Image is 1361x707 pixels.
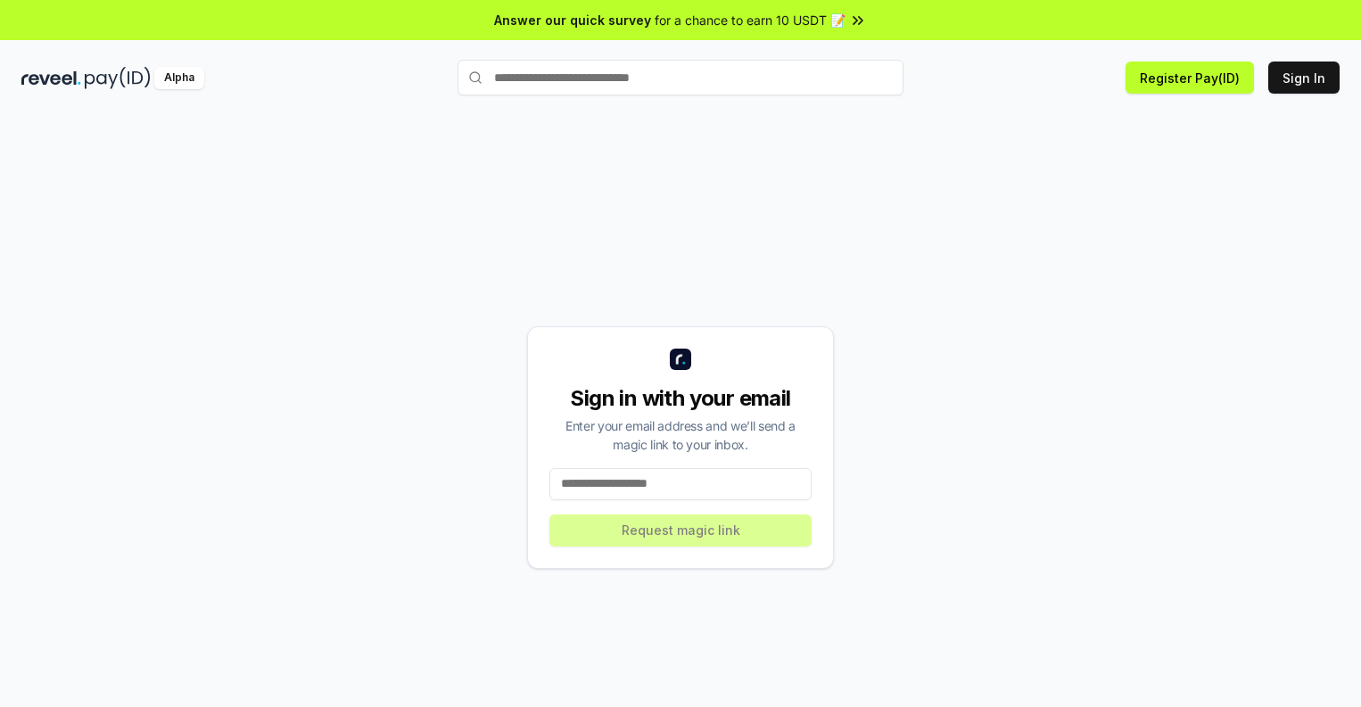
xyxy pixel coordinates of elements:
button: Register Pay(ID) [1126,62,1254,94]
div: Sign in with your email [549,384,812,413]
img: pay_id [85,67,151,89]
span: Answer our quick survey [494,11,651,29]
img: logo_small [670,349,691,370]
button: Sign In [1268,62,1340,94]
img: reveel_dark [21,67,81,89]
div: Enter your email address and we’ll send a magic link to your inbox. [549,416,812,454]
span: for a chance to earn 10 USDT 📝 [655,11,845,29]
div: Alpha [154,67,204,89]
